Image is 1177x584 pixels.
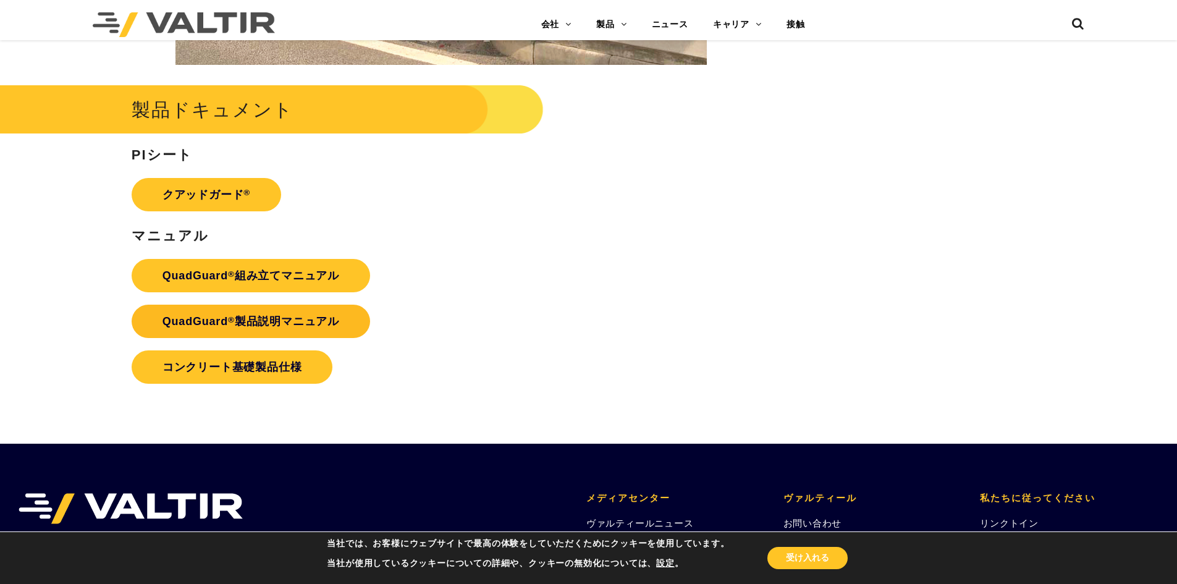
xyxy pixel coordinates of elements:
[596,19,615,29] font: 製品
[774,12,817,37] a: 接触
[132,99,293,120] font: 製品ドキュメント
[639,12,701,37] a: ニュース
[701,12,774,37] a: キャリア
[132,259,370,292] a: QuadGuard®組み立てマニュアル
[132,147,193,163] font: PIシート
[243,188,250,197] font: ®
[132,350,333,384] a: コンクリート基礎製品仕様
[656,558,675,569] button: 設定
[132,178,281,211] a: クアッドガード®
[787,19,805,29] font: 接触
[19,493,243,524] img: ヴァルティール
[162,188,244,201] font: クアッドガード
[132,228,209,243] font: マニュアル
[675,557,684,569] font: 。
[132,305,370,338] a: QuadGuard®製品説明マニュアル
[980,493,1095,503] font: 私たちに従ってください
[584,12,639,37] a: 製品
[541,19,560,29] font: 会社
[767,547,848,569] button: 受け入れる
[980,518,1039,528] a: リンクトイン
[783,493,857,503] font: ヴァルティール
[783,518,842,528] a: お問い合わせ
[586,493,670,503] font: メディアセンター
[235,315,339,328] font: 製品説明マニュアル
[162,315,228,328] font: QuadGuard
[656,557,675,569] font: 設定
[162,269,228,282] font: QuadGuard
[713,19,749,29] font: キャリア
[93,12,275,37] img: ヴァルティール
[327,538,729,549] font: 当社では、お客様にウェブサイトで最高の体験をしていただくためにクッキーを使用しています。
[162,361,302,373] font: コンクリート基礎製品仕様
[786,552,829,564] font: 受け入れる
[529,12,584,37] a: 会社
[228,269,235,279] font: ®
[652,19,688,29] font: ニュース
[586,518,694,528] a: ヴァルティールニュース
[327,557,656,569] font: 当社が使用しているクッキーについての詳細や、クッキーの無効化については、
[228,315,235,324] font: ®
[235,269,339,282] font: 組み立てマニュアル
